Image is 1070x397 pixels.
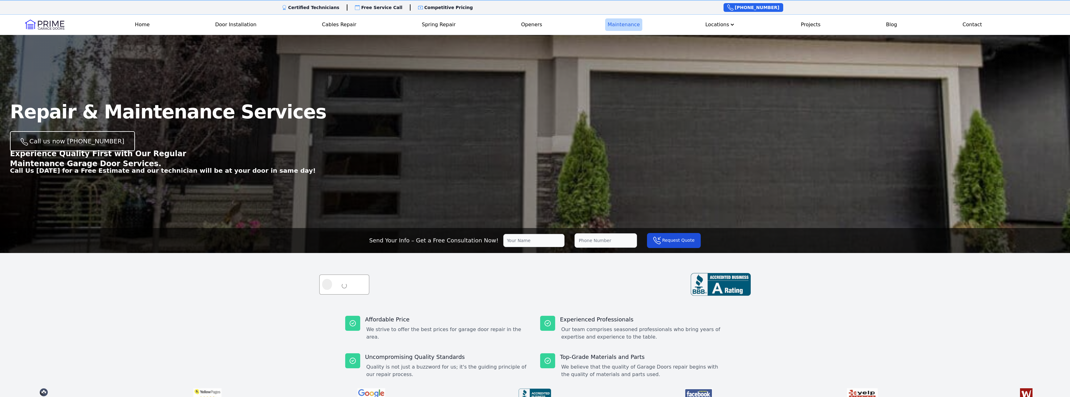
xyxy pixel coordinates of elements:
input: Phone Number [575,233,637,248]
p: Free Service Call [361,4,402,11]
p: Send Your Info – Get a Free Consultation Now! [369,236,499,245]
a: Contact [960,18,984,31]
dd: We believe that the quality of Garage Doors repair begins with the quality of materials and parts... [561,363,725,378]
a: Openers [519,18,545,31]
p: Top-Grade Materials and Parts [560,353,725,361]
button: Request Quote [647,233,701,248]
a: Blog [883,18,899,31]
a: Door Installation [213,18,259,31]
p: Certified Technicians [288,4,339,11]
a: Cables Repair [320,18,359,31]
p: Affordable Price [365,316,530,323]
img: BBB-review [691,273,751,296]
dd: Our team comprises seasoned professionals who bring years of expertise and experience to the table. [561,326,725,341]
p: Experienced Professionals [560,316,725,323]
a: Home [132,18,152,31]
a: Projects [798,18,823,31]
input: Your Name [503,234,565,247]
p: Call Us [DATE] for a Free Estimate and our technician will be at your door in same day! [10,166,316,175]
dd: We strive to offer the best prices for garage door repair in the area. [366,326,530,341]
a: Call us now [PHONE_NUMBER] [10,131,135,151]
p: Competitive Pricing [424,4,473,11]
img: Logo [25,20,64,30]
p: Uncompromising Quality Standards [365,353,530,361]
span: Repair & Maintenance Services [10,101,326,123]
a: Spring Repair [419,18,458,31]
button: Locations [703,18,738,31]
a: Maintenance [605,18,642,31]
a: [PHONE_NUMBER] [724,3,783,12]
dd: Quality is not just a buzzword for us; it's the guiding principle of our repair process. [366,363,530,378]
p: Experience Quality First with Our Regular Maintenance Garage Door Services. [10,149,190,169]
